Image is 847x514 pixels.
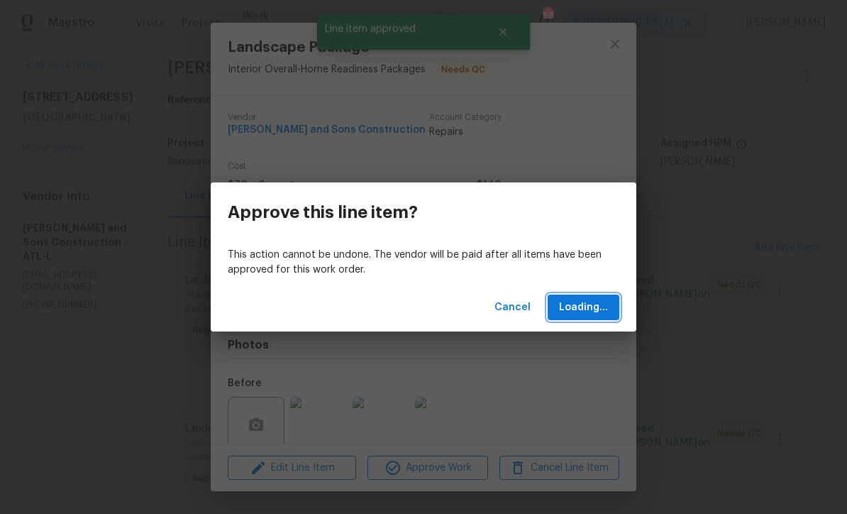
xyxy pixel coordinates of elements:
[228,248,619,278] p: This action cannot be undone. The vendor will be paid after all items have been approved for this...
[489,295,536,321] button: Cancel
[548,295,619,321] button: Loading...
[559,299,608,317] span: Loading...
[494,299,531,317] span: Cancel
[228,202,418,222] h3: Approve this line item?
